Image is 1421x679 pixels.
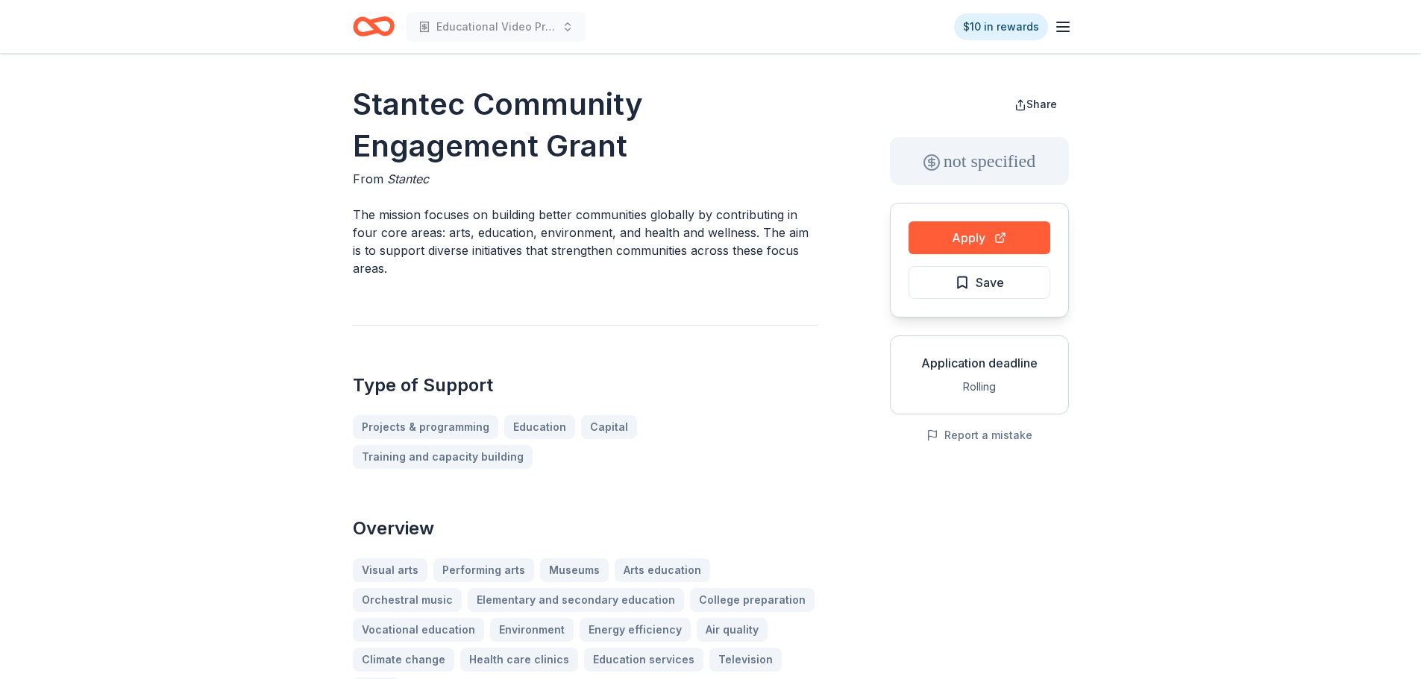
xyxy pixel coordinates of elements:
[353,415,498,439] a: Projects & programming
[1026,98,1057,110] span: Share
[436,18,556,36] span: Educational Video Project
[976,273,1004,292] span: Save
[909,266,1050,299] button: Save
[903,378,1056,396] div: Rolling
[909,221,1050,254] button: Apply
[407,12,586,42] button: Educational Video Project
[581,415,637,439] a: Capital
[890,137,1069,185] div: not specified
[504,415,575,439] a: Education
[353,445,533,469] a: Training and capacity building
[353,9,395,44] a: Home
[353,373,818,397] h2: Type of Support
[353,206,818,277] p: The mission focuses on building better communities globally by contributing in four core areas: a...
[353,83,818,167] h1: Stantec Community Engagement Grant
[1003,89,1069,119] button: Share
[903,354,1056,372] div: Application deadline
[387,171,429,186] span: Stantec
[353,170,818,188] div: From
[353,517,818,540] h2: Overview
[954,13,1048,40] a: $10 in rewards
[926,426,1032,444] button: Report a mistake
